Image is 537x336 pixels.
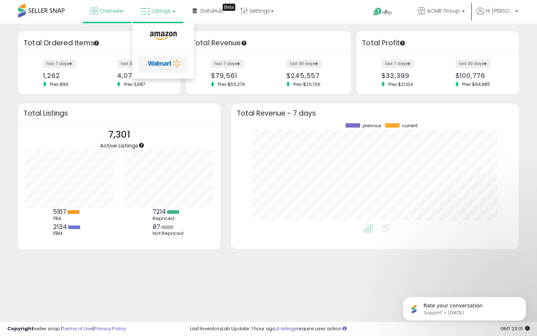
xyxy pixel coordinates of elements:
[211,72,263,79] div: $79,561
[153,223,160,231] b: 87
[382,9,392,16] span: Help
[153,216,185,221] div: Repriced
[100,128,138,142] p: 7,301
[363,123,381,128] span: previous
[286,72,338,79] div: $245,557
[427,7,460,14] span: ACMR Group
[100,142,138,149] span: Active Listings
[43,59,76,68] label: last 7 days
[402,123,418,128] span: current
[223,4,235,11] div: Tooltip anchor
[24,38,175,48] h3: Total Ordered Items
[455,72,506,79] div: $100,776
[286,59,322,68] label: last 30 days
[373,7,382,16] i: Get Help
[459,81,494,87] span: Prev: $94,985
[385,81,417,87] span: Prev: $21,104
[24,111,215,116] h3: Total Listings
[214,81,249,87] span: Prev: $55,276
[455,59,491,68] label: last 30 days
[53,207,66,216] b: 5167
[392,282,537,332] iframe: Intercom notifications message
[43,72,94,79] div: 1,262
[100,7,123,14] span: Overview
[191,38,346,48] h3: Total Revenue
[486,7,513,14] span: Hi [PERSON_NAME]
[117,59,152,68] label: last 30 days
[399,40,406,46] div: Tooltip anchor
[53,223,67,231] b: 2134
[362,38,513,48] h3: Total Profit
[153,207,166,216] b: 7214
[211,59,244,68] label: last 7 days
[152,7,170,14] span: Listings
[117,72,168,79] div: 4,072
[237,111,513,116] h3: Total Revenue - 7 days
[290,81,324,87] span: Prev: $211,766
[120,81,149,87] span: Prev: 3,687
[53,231,86,236] div: FBM
[46,81,72,87] span: Prev: 896
[93,40,100,46] div: Tooltip anchor
[53,216,86,221] div: FBA
[476,7,518,24] a: Hi [PERSON_NAME]
[241,40,247,46] div: Tooltip anchor
[381,72,432,79] div: $32,399
[201,7,223,14] span: DataHub
[381,59,414,68] label: last 7 days
[368,2,406,24] a: Help
[153,231,185,236] div: Not Repriced
[138,142,145,149] div: Tooltip anchor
